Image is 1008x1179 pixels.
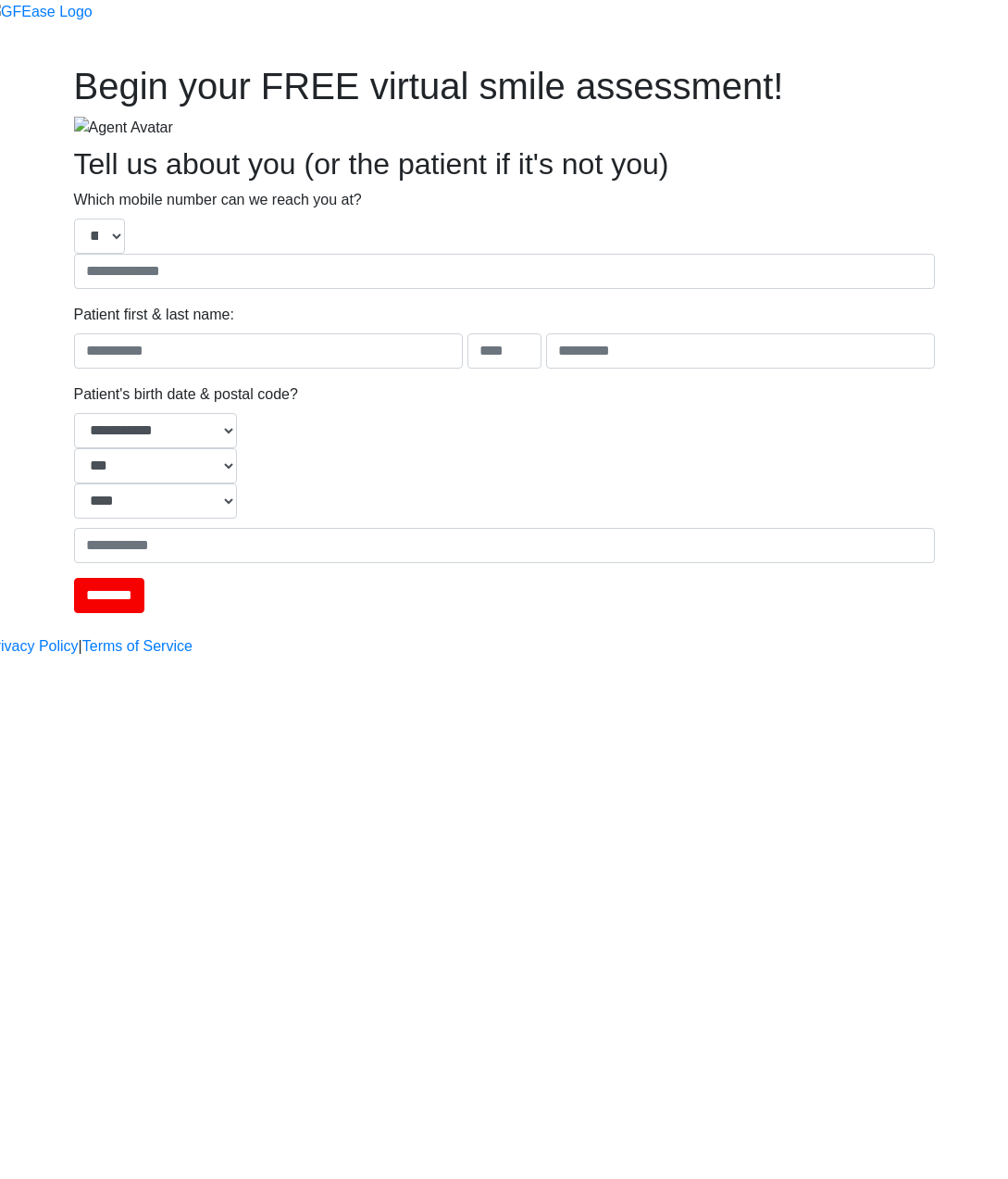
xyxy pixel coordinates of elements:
h1: Begin your FREE virtual smile assessment! [74,64,935,108]
a: | [79,635,82,658]
a: Terms of Service [82,635,193,658]
label: Patient first & last name: [74,304,234,326]
img: Agent Avatar [74,117,173,139]
label: Which mobile number can we reach you at? [74,189,362,211]
h2: Tell us about you (or the patient if it's not you) [74,146,935,182]
label: Patient's birth date & postal code? [74,383,298,406]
